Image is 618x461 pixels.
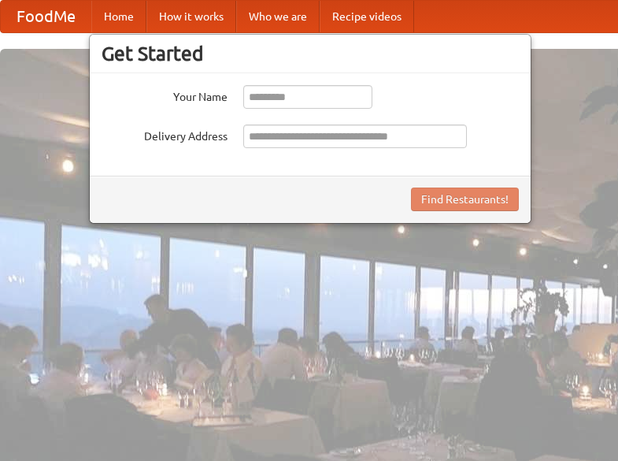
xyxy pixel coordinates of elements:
[102,85,228,105] label: Your Name
[102,125,228,144] label: Delivery Address
[1,1,91,32] a: FoodMe
[320,1,414,32] a: Recipe videos
[146,1,236,32] a: How it works
[236,1,320,32] a: Who we are
[102,42,519,65] h3: Get Started
[91,1,146,32] a: Home
[411,188,519,211] button: Find Restaurants!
